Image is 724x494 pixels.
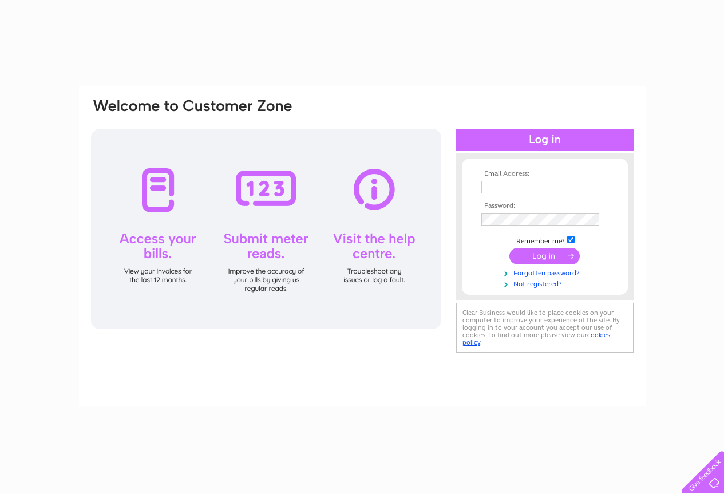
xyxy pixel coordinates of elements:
[481,267,611,278] a: Forgotten password?
[478,202,611,210] th: Password:
[481,278,611,289] a: Not registered?
[509,248,580,264] input: Submit
[462,331,610,346] a: cookies policy
[456,303,634,353] div: Clear Business would like to place cookies on your computer to improve your experience of the sit...
[478,170,611,178] th: Email Address:
[478,234,611,246] td: Remember me?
